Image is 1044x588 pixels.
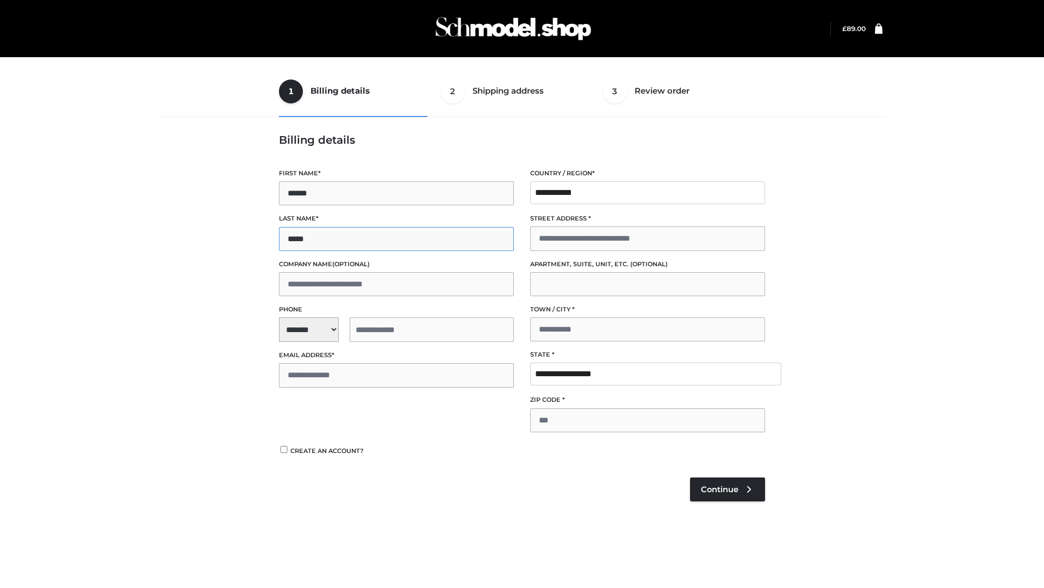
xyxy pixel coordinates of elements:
a: £89.00 [842,24,866,33]
label: ZIP Code [530,395,765,405]
label: Email address [279,350,514,360]
span: £ [842,24,847,33]
label: Town / City [530,304,765,315]
input: Create an account? [279,446,289,453]
bdi: 89.00 [842,24,866,33]
span: (optional) [630,260,668,268]
label: First name [279,168,514,179]
a: Continue [690,477,765,501]
label: State [530,350,765,360]
label: Company name [279,259,514,269]
label: Phone [279,304,514,315]
label: Last name [279,213,514,224]
label: Apartment, suite, unit, etc. [530,259,765,269]
span: (optional) [332,260,370,268]
label: Country / Region [530,168,765,179]
span: Continue [701,485,738,494]
span: Create an account? [290,447,364,455]
img: Schmodel Admin 964 [432,7,595,50]
label: Street address [530,213,765,224]
h3: Billing details [279,133,765,146]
